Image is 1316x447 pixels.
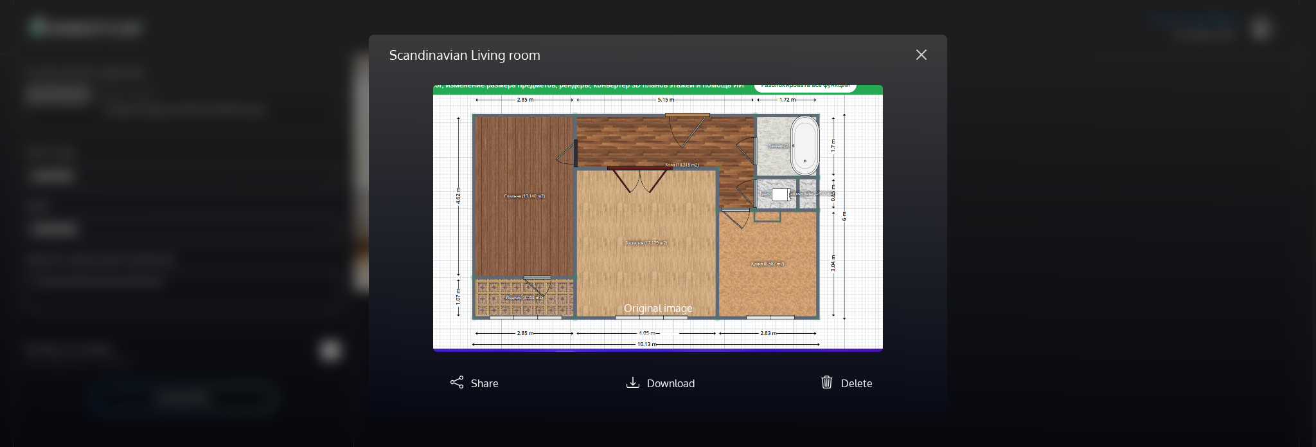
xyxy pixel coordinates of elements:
[445,377,499,390] a: Share
[621,377,695,390] a: Download
[815,372,873,392] button: Delete
[906,44,937,65] button: Close
[841,377,873,390] span: Delete
[637,327,656,342] button: Slide 1
[660,327,679,342] button: Slide 2
[389,45,540,64] h5: Scandinavian Living room
[471,377,499,390] span: Share
[647,377,695,390] span: Download
[501,300,815,316] p: Original image
[433,85,883,352] img: %D0%A1%D0%BD%D0%B8%D0%BC%D0%BE%D0%BA_%D1%8D%D0%BA%D1%80%D0%B0%D0%BD%D0%B0_2025-09-02_041302.png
